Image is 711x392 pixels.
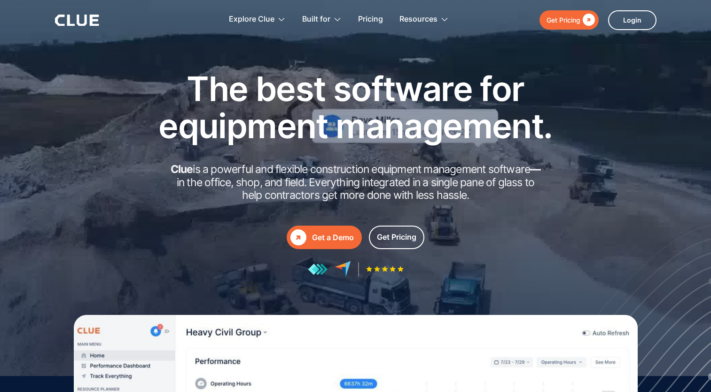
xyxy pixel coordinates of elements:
div: Explore Clue [229,5,274,34]
div: Resources [399,5,449,34]
a: Get Pricing [369,226,424,249]
div:  [290,229,306,245]
a: Pricing [358,5,383,34]
div: Explore Clue [229,5,286,34]
div: Get Pricing [377,231,416,243]
div: Get a Demo [312,232,354,243]
h1: The best software for equipment management. [144,70,567,144]
img: Five-star rating icon [366,266,404,272]
a: Login [608,10,656,30]
div:  [580,14,595,26]
a: Get a Demo [287,226,362,249]
div: Resources [399,5,438,34]
img: reviews at getapp [308,263,328,275]
h2: is a powerful and flexible construction equipment management software in the office, shop, and fi... [168,163,544,202]
a: Get Pricing [539,10,599,30]
div: Get Pricing [547,14,580,26]
img: reviews at capterra [335,261,351,277]
strong: — [530,163,540,176]
strong: Clue [171,163,193,176]
div: Built for [302,5,330,34]
div: Built for [302,5,342,34]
